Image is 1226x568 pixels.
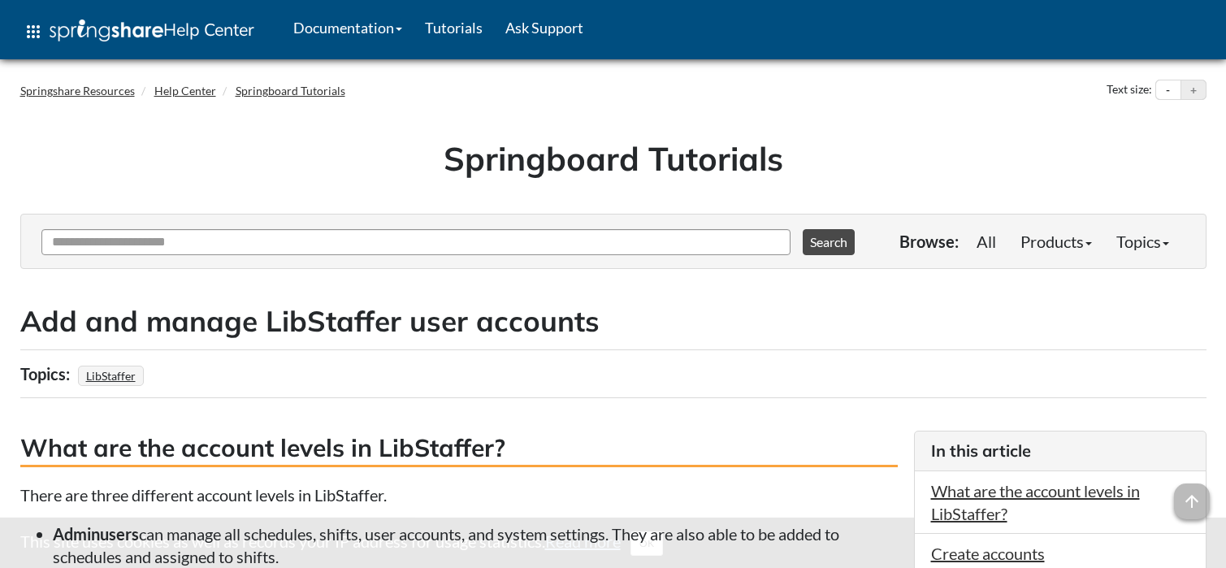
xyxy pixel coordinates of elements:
button: Increase text size [1181,80,1206,100]
a: All [964,225,1008,258]
a: Help Center [154,84,216,98]
h2: Add and manage LibStaffer user accounts [20,301,1207,341]
div: Text size: [1103,80,1155,101]
a: Tutorials [414,7,494,48]
p: Browse: [899,230,959,253]
li: can manage all schedules, shifts, user accounts, and system settings. They are also able to be ad... [53,522,898,568]
strong: Admin [53,524,100,544]
span: arrow_upward [1174,483,1210,519]
a: Ask Support [494,7,595,48]
h3: In this article [931,440,1189,462]
h3: What are the account levels in LibStaffer? [20,431,898,467]
a: apps Help Center [12,7,266,56]
a: What are the account levels in LibStaffer? [931,481,1140,523]
h1: Springboard Tutorials [32,136,1194,181]
img: Springshare [50,20,163,41]
p: There are three different account levels in LibStaffer. [20,483,898,506]
button: Search [803,229,855,255]
a: arrow_upward [1174,485,1210,505]
a: Springshare Resources [20,84,135,98]
a: Products [1008,225,1104,258]
div: This site uses cookies as well as records your IP address for usage statistics. [4,530,1223,556]
a: LibStaffer [84,364,138,388]
span: Help Center [163,19,254,40]
a: Create accounts [931,544,1045,563]
a: Springboard Tutorials [236,84,345,98]
strong: users [100,524,139,544]
a: Documentation [282,7,414,48]
button: Decrease text size [1156,80,1181,100]
a: Topics [1104,225,1181,258]
span: apps [24,22,43,41]
div: Topics: [20,358,74,389]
